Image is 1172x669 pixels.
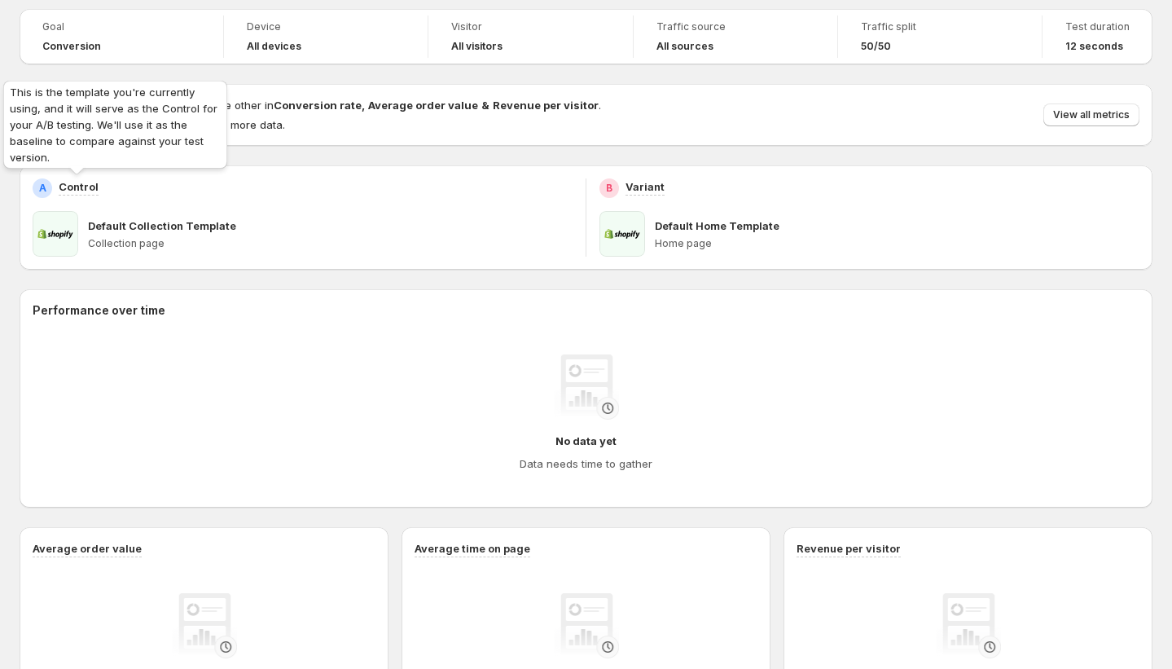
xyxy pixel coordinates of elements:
img: Default Collection Template [33,211,78,257]
span: Traffic source [656,20,814,33]
h4: No data yet [555,433,617,449]
p: Home page [655,237,1139,250]
span: Goal [42,20,200,33]
a: DeviceAll devices [247,19,405,55]
strong: Average order value [368,99,478,112]
span: Neither version outperforms the other in . [68,99,601,112]
p: Variant [626,178,665,195]
a: Traffic sourceAll sources [656,19,814,55]
span: View all metrics [1053,108,1130,121]
a: GoalConversion [42,19,200,55]
span: Device [247,20,405,33]
strong: Conversion rate [274,99,362,112]
img: No data yet [172,593,237,658]
h4: Data needs time to gather [520,456,652,472]
span: Conversion [42,40,101,53]
strong: Revenue per visitor [493,99,599,112]
h2: B [606,182,612,195]
a: Test duration12 seconds [1065,19,1130,55]
span: 50/50 [861,40,891,53]
h4: All visitors [451,40,503,53]
h3: Average time on page [415,540,530,557]
span: 12 seconds [1065,40,1123,53]
button: View all metrics [1043,103,1139,126]
h4: All sources [656,40,713,53]
img: No data yet [936,593,1001,658]
a: VisitorAll visitors [451,19,609,55]
h3: Revenue per visitor [797,540,901,557]
img: Default Home Template [599,211,645,257]
span: Test duration [1065,20,1130,33]
strong: , [362,99,365,112]
p: Control [59,178,99,195]
img: No data yet [554,354,619,420]
p: Default Home Template [655,218,779,234]
span: Visitor [451,20,609,33]
img: No data yet [554,593,619,658]
p: Collection page [88,237,573,250]
p: Default Collection Template [88,218,236,234]
span: Traffic split [861,20,1019,33]
h3: Average order value [33,540,142,557]
h4: All devices [247,40,301,53]
h2: Performance over time [33,302,1139,319]
a: Traffic split50/50 [861,19,1019,55]
h2: A [39,182,46,195]
strong: & [481,99,489,112]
